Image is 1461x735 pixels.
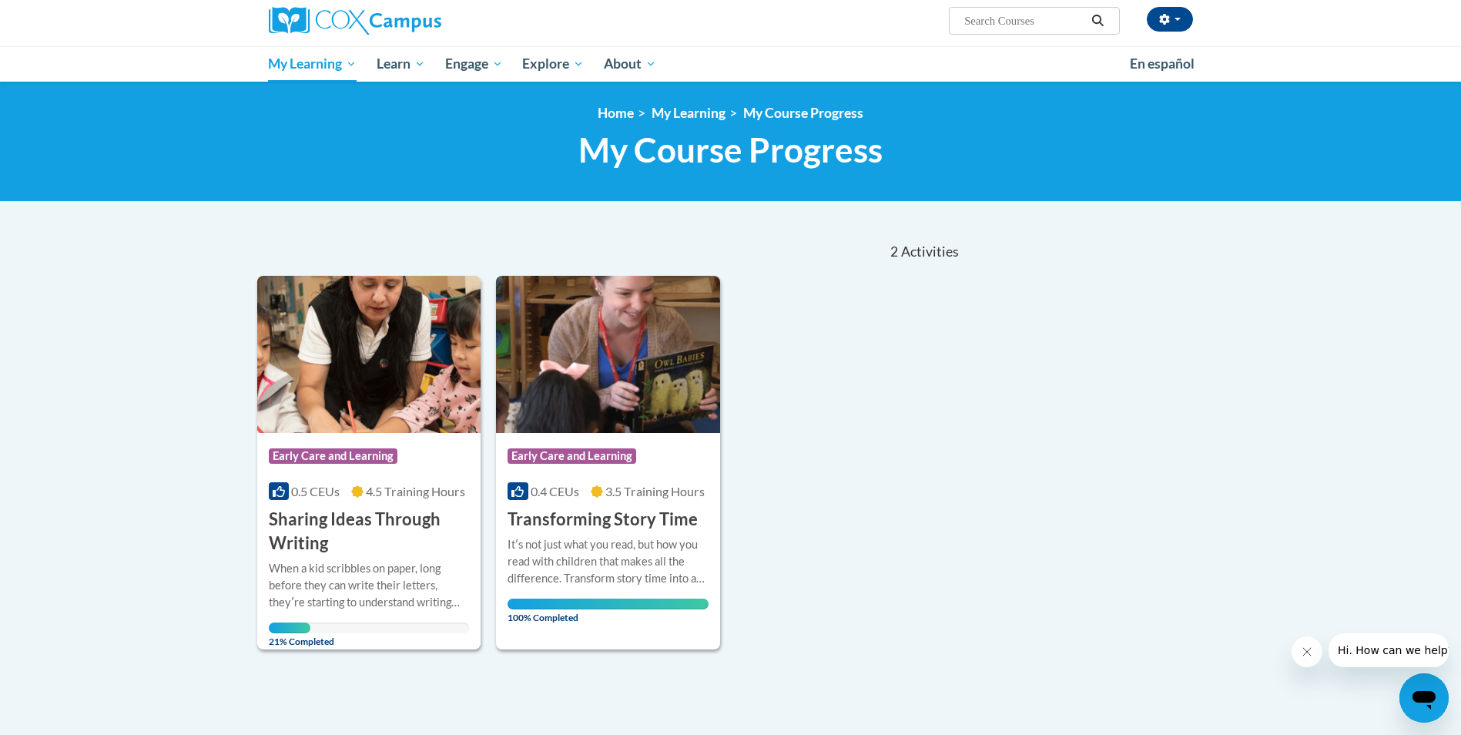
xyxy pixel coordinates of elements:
[269,508,470,555] h3: Sharing Ideas Through Writing
[901,243,959,260] span: Activities
[508,536,709,587] div: Itʹs not just what you read, but how you read with children that makes all the difference. Transf...
[578,129,883,170] span: My Course Progress
[1120,48,1205,80] a: En español
[291,484,340,498] span: 0.5 CEUs
[269,7,441,35] img: Cox Campus
[268,55,357,73] span: My Learning
[743,105,863,121] a: My Course Progress
[269,448,397,464] span: Early Care and Learning
[508,508,698,532] h3: Transforming Story Time
[1329,633,1449,667] iframe: Message from company
[445,55,503,73] span: Engage
[508,599,709,623] span: 100% Completed
[9,11,125,23] span: Hi. How can we help?
[269,7,561,35] a: Cox Campus
[508,448,636,464] span: Early Care and Learning
[594,46,666,82] a: About
[269,623,311,647] span: 21% Completed
[1130,55,1195,72] span: En español
[269,623,311,633] div: Your progress
[257,276,481,649] a: Course LogoEarly Care and Learning0.5 CEUs4.5 Training Hours Sharing Ideas Through WritingWhen a ...
[1292,636,1322,667] iframe: Close message
[377,55,425,73] span: Learn
[531,484,579,498] span: 0.4 CEUs
[1086,12,1109,30] button: Search
[257,276,481,433] img: Course Logo
[435,46,513,82] a: Engage
[259,46,367,82] a: My Learning
[269,560,470,611] div: When a kid scribbles on paper, long before they can write their letters, theyʹre starting to unde...
[512,46,594,82] a: Explore
[963,12,1086,30] input: Search Courses
[496,276,720,649] a: Course LogoEarly Care and Learning0.4 CEUs3.5 Training Hours Transforming Story TimeItʹs not just...
[1399,673,1449,723] iframe: Button to launch messaging window
[605,484,705,498] span: 3.5 Training Hours
[1147,7,1193,32] button: Account Settings
[890,243,898,260] span: 2
[246,46,1216,82] div: Main menu
[652,105,725,121] a: My Learning
[604,55,656,73] span: About
[496,276,720,433] img: Course Logo
[366,484,465,498] span: 4.5 Training Hours
[522,55,584,73] span: Explore
[367,46,435,82] a: Learn
[598,105,634,121] a: Home
[508,599,709,609] div: Your progress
